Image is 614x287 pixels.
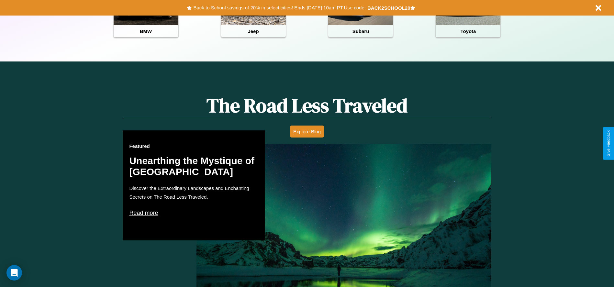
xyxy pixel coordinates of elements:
div: Give Feedback [606,130,611,157]
h4: Jeep [221,25,286,37]
button: Explore Blog [290,126,324,138]
h4: Subaru [328,25,393,37]
p: Discover the Extraordinary Landscapes and Enchanting Secrets on The Road Less Traveled. [129,184,259,201]
div: Open Intercom Messenger [6,265,22,281]
h2: Unearthing the Mystique of [GEOGRAPHIC_DATA] [129,155,259,177]
h1: The Road Less Traveled [123,92,491,119]
b: BACK2SCHOOL20 [367,5,410,11]
button: Back to School savings of 20% in select cities! Ends [DATE] 10am PT.Use code: [192,3,367,12]
p: Read more [129,208,259,218]
h4: Toyota [436,25,500,37]
h3: Featured [129,143,259,149]
h4: BMW [114,25,178,37]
